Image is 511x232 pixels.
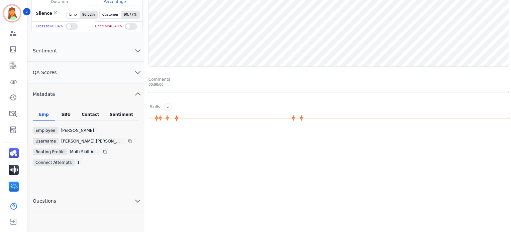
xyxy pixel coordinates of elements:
div: [PERSON_NAME] [58,127,97,134]
div: Connect Attempts [33,159,75,166]
svg: chevron down [134,47,142,55]
svg: chevron down [134,197,142,205]
span: Customer [100,11,121,18]
div: Dead air 46.49 % [95,22,122,31]
span: Metadata [27,91,60,97]
svg: chevron down [134,68,142,76]
div: Silence [34,11,58,19]
span: Emp [67,11,79,18]
svg: chevron up [134,90,142,98]
div: Routing Profile [33,149,67,155]
span: 90.02 % [80,11,98,18]
span: Questions [27,198,62,204]
button: Questions chevron down [27,190,144,212]
div: [PERSON_NAME].[PERSON_NAME]@eccogroupusa.comc3189c5b-232e-11ed-8006-800c584eb7f3 [59,138,125,145]
div: SBU [55,112,77,121]
div: Multi Skill ALL [67,149,100,155]
div: Employee [33,127,58,134]
div: 00:00:00 [148,82,509,87]
span: QA Scores [27,69,62,76]
div: 1 [75,159,83,166]
span: Sentiment [27,47,62,54]
div: Cross talk 0.04 % [36,22,63,31]
div: Contact [77,112,104,121]
div: Emp [33,112,55,121]
div: Username [33,138,59,145]
img: Bordered avatar [4,5,20,21]
div: Skills [150,104,160,110]
div: Comments [148,77,509,82]
button: Sentiment chevron down [27,40,144,62]
button: Metadata chevron up [27,83,144,105]
div: Sentiment [104,112,139,121]
span: 90.77 % [121,11,139,18]
button: QA Scores chevron down [27,62,144,83]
